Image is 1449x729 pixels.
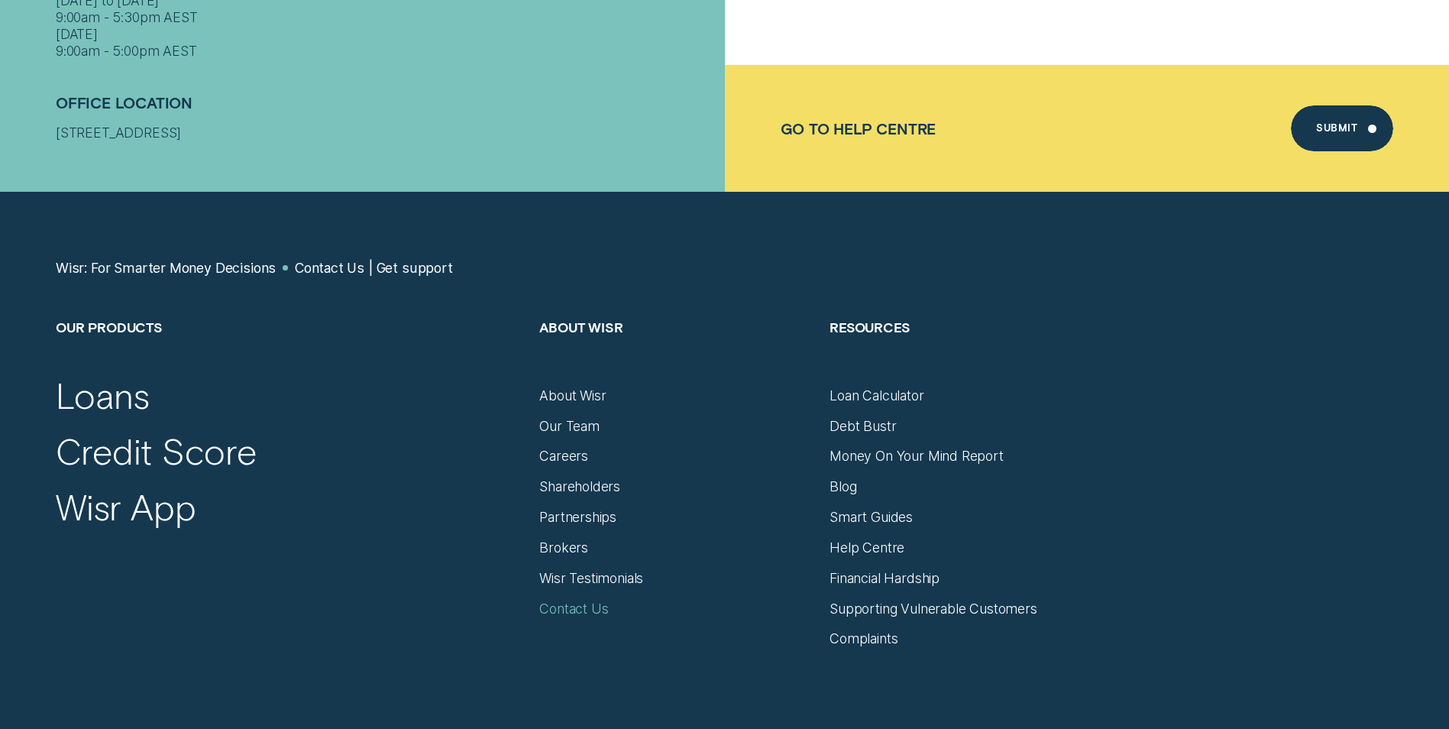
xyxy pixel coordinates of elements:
a: Careers [539,448,588,465]
div: [STREET_ADDRESS] [56,125,716,141]
a: Supporting Vulnerable Customers [830,601,1037,617]
a: Money On Your Mind Report [830,448,1004,465]
a: Loans [56,373,149,417]
a: Contact Us [539,601,608,617]
a: About Wisr [539,387,606,404]
a: Partnerships [539,509,616,526]
a: Smart Guides [830,509,913,526]
a: Loan Calculator [830,387,923,404]
h2: Our Products [56,319,522,387]
h2: Resources [830,319,1103,387]
a: Wisr Testimonials [539,570,643,587]
a: Debt Bustr [830,418,896,435]
a: Blog [830,478,856,495]
a: Shareholders [539,478,620,495]
a: Wisr App [56,484,196,529]
a: Brokers [539,539,588,556]
a: Wisr: For Smarter Money Decisions [56,260,276,277]
a: Financial Hardship [830,570,940,587]
a: Go to Help Centre [781,120,936,138]
a: Complaints [830,630,898,647]
a: Help Centre [830,539,904,556]
a: Our Team [539,418,600,435]
a: Contact Us | Get support [295,260,453,277]
button: Submit [1291,105,1393,151]
h2: About Wisr [539,319,813,387]
a: Credit Score [56,429,257,473]
h2: Office Location [56,94,716,125]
